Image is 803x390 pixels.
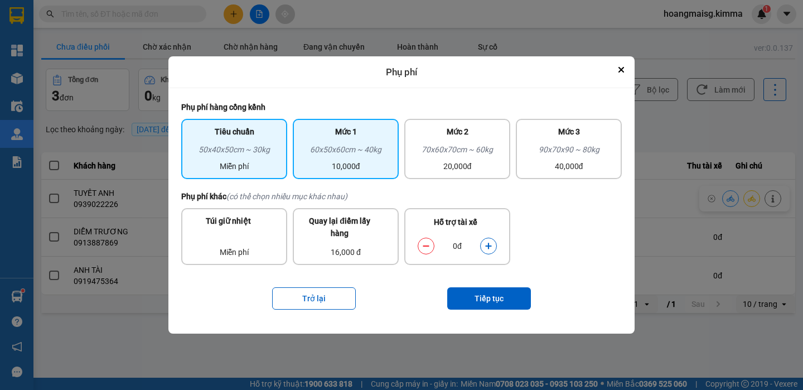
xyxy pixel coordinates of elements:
div: 0đ [434,240,480,252]
li: VP TP. [PERSON_NAME] [6,60,77,85]
div: dialog [168,56,635,334]
button: Trở lại [272,287,356,310]
div: Mức 2 [411,126,504,143]
div: Phụ phí hàng cồng kềnh [181,101,622,113]
b: 107/1 , Đường 2/9 P1, TP Vĩnh Long [77,74,137,108]
div: 16,000 đ [299,246,392,258]
div: 50x40x50cm ~ 30kg [188,143,280,160]
button: Close [615,63,628,76]
div: Miễn phí [188,246,280,258]
span: environment [77,75,85,83]
div: Mức 3 [523,126,615,143]
div: Tiêu chuẩn [188,126,280,143]
div: Túi giữ nhiệt [188,215,268,233]
div: Mức 1 [299,126,392,143]
div: Miễn phí [188,160,280,172]
div: 90x70x90 ~ 80kg [523,143,615,160]
span: (có thể chọn nhiều mục khác nhau) [226,192,347,201]
div: 60x50x60cm ~ 40kg [299,143,392,160]
div: 40,000đ [523,160,615,172]
li: VP Vĩnh Long [77,60,148,73]
li: [PERSON_NAME] - 0931936768 [6,6,162,47]
div: Hỗ trợ tài xế [412,216,502,235]
div: Phụ phí khác [181,190,622,203]
div: Phụ phí [168,56,635,89]
img: logo.jpg [6,6,45,45]
div: 20,000đ [411,160,504,172]
div: 70x60x70cm ~ 60kg [411,143,504,160]
div: Quay lại điểm lấy hàng [299,215,380,245]
button: Tiếp tục [447,287,531,310]
div: 10,000đ [299,160,392,172]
